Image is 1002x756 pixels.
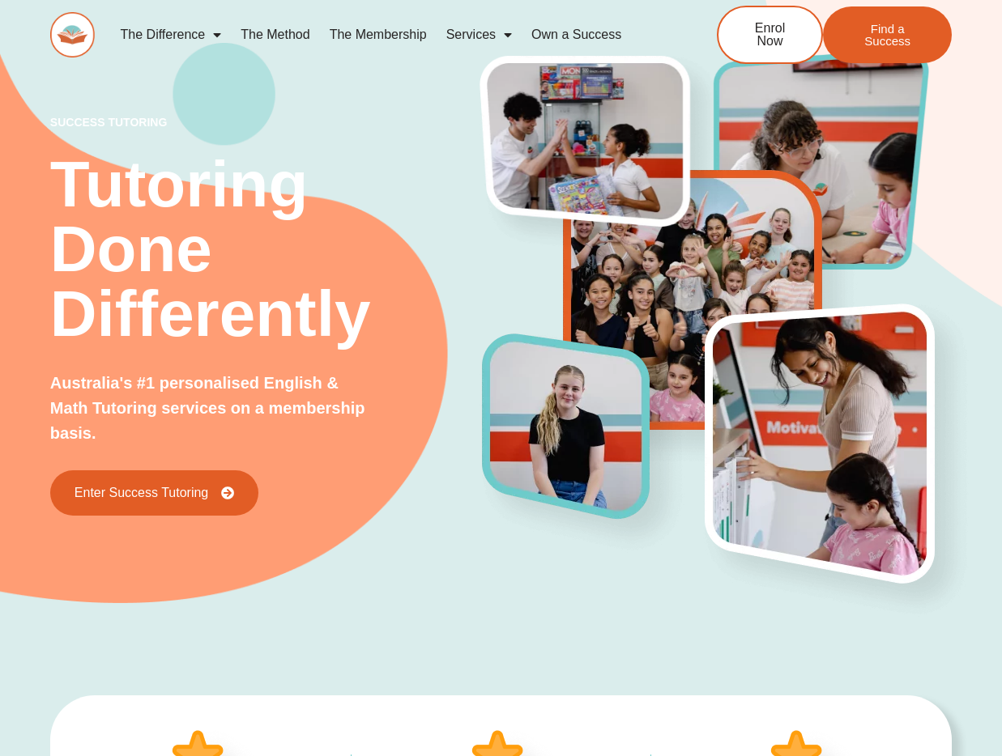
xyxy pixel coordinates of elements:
[231,16,319,53] a: The Method
[743,22,797,48] span: Enrol Now
[437,16,522,53] a: Services
[823,6,952,63] a: Find a Success
[50,470,258,516] a: Enter Success Tutoring
[111,16,665,53] nav: Menu
[111,16,232,53] a: The Difference
[522,16,631,53] a: Own a Success
[50,371,366,446] p: Australia's #1 personalised English & Math Tutoring services on a membership basis.
[847,23,927,47] span: Find a Success
[50,117,483,128] p: success tutoring
[75,486,208,499] span: Enter Success Tutoring
[320,16,437,53] a: The Membership
[50,152,483,346] h2: Tutoring Done Differently
[717,6,823,64] a: Enrol Now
